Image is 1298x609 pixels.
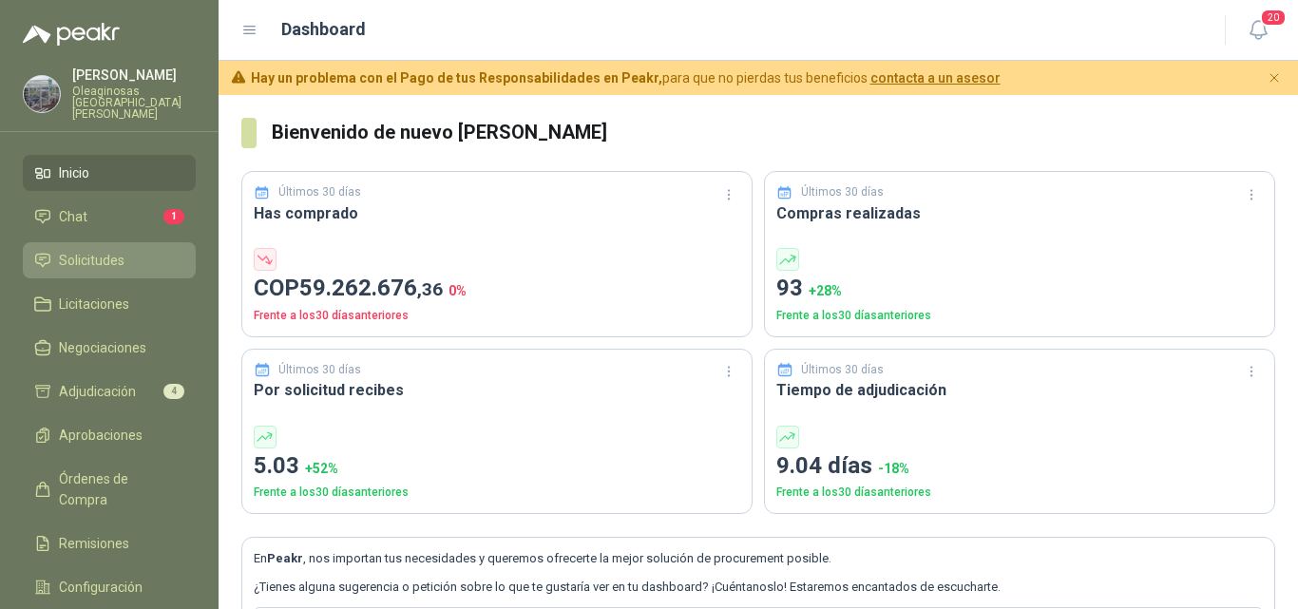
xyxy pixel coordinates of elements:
[72,68,196,82] p: [PERSON_NAME]
[776,271,1263,307] p: 93
[776,378,1263,402] h3: Tiempo de adjudicación
[59,294,129,314] span: Licitaciones
[23,23,120,46] img: Logo peakr
[59,206,87,227] span: Chat
[870,70,1001,86] a: contacta a un asesor
[163,384,184,399] span: 4
[1241,13,1275,48] button: 20
[23,417,196,453] a: Aprobaciones
[272,118,1275,147] h3: Bienvenido de nuevo [PERSON_NAME]
[776,201,1263,225] h3: Compras realizadas
[23,461,196,518] a: Órdenes de Compra
[23,155,196,191] a: Inicio
[878,461,909,476] span: -18 %
[23,330,196,366] a: Negociaciones
[281,16,366,43] h1: Dashboard
[254,201,740,225] h3: Has comprado
[305,461,338,476] span: + 52 %
[59,162,89,183] span: Inicio
[59,381,136,402] span: Adjudicación
[59,337,146,358] span: Negociaciones
[809,283,842,298] span: + 28 %
[23,199,196,235] a: Chat1
[254,271,740,307] p: COP
[776,448,1263,485] p: 9.04 días
[59,533,129,554] span: Remisiones
[776,307,1263,325] p: Frente a los 30 días anteriores
[776,484,1263,502] p: Frente a los 30 días anteriores
[72,86,196,120] p: Oleaginosas [GEOGRAPHIC_DATA][PERSON_NAME]
[163,209,184,224] span: 1
[254,448,740,485] p: 5.03
[23,569,196,605] a: Configuración
[267,551,303,565] b: Peakr
[801,183,884,201] p: Últimos 30 días
[251,67,1001,88] span: para que no pierdas tus beneficios
[254,307,740,325] p: Frente a los 30 días anteriores
[417,278,443,300] span: ,36
[59,577,143,598] span: Configuración
[251,70,662,86] b: Hay un problema con el Pago de tus Responsabilidades en Peakr,
[801,361,884,379] p: Últimos 30 días
[1260,9,1287,27] span: 20
[23,373,196,409] a: Adjudicación4
[23,286,196,322] a: Licitaciones
[59,468,178,510] span: Órdenes de Compra
[1263,67,1287,90] button: Cerrar
[278,183,361,201] p: Últimos 30 días
[23,525,196,561] a: Remisiones
[278,361,361,379] p: Últimos 30 días
[254,578,1263,597] p: ¿Tienes alguna sugerencia o petición sobre lo que te gustaría ver en tu dashboard? ¡Cuéntanoslo! ...
[449,283,467,298] span: 0 %
[254,549,1263,568] p: En , nos importan tus necesidades y queremos ofrecerte la mejor solución de procurement posible.
[59,250,124,271] span: Solicitudes
[299,275,443,301] span: 59.262.676
[24,76,60,112] img: Company Logo
[59,425,143,446] span: Aprobaciones
[23,242,196,278] a: Solicitudes
[254,484,740,502] p: Frente a los 30 días anteriores
[254,378,740,402] h3: Por solicitud recibes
